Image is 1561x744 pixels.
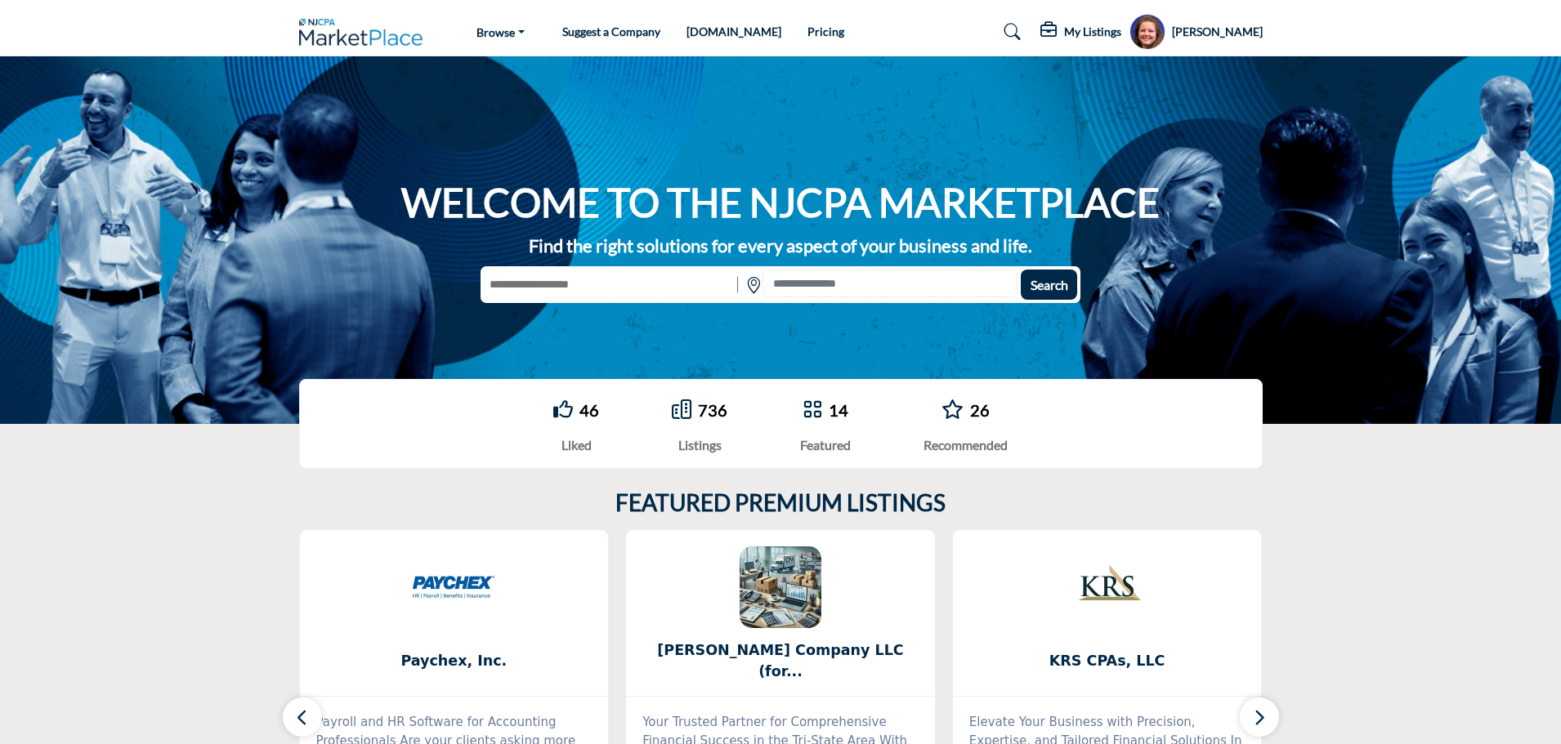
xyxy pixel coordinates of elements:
[1021,270,1077,300] button: Search
[1064,25,1121,39] h5: My Listings
[579,400,599,420] a: 46
[562,25,660,38] a: Suggest a Company
[413,546,494,628] img: Paychex, Inc.
[829,400,848,420] a: 14
[988,19,1031,45] a: Search
[942,399,964,421] a: Go to Recommended
[1129,14,1165,50] button: Show hide supplier dropdown
[300,639,609,683] a: Paychex, Inc.
[1067,546,1148,628] img: KRS CPAs, LLC
[698,400,727,420] a: 736
[324,639,584,683] b: Paychex, Inc.
[553,399,573,419] i: Go to Liked
[626,639,935,683] a: [PERSON_NAME] Company LLC (for...
[740,546,821,628] img: Kinney Company LLC (formerly Jampol Kinney)
[1031,277,1068,292] span: Search
[977,639,1237,683] b: KRS CPAs, LLC
[299,19,432,46] img: Site Logo
[687,25,781,38] a: [DOMAIN_NAME]
[1172,24,1263,40] h5: [PERSON_NAME]
[529,234,1032,256] strong: Find the right solutions for every aspect of your business and life.
[733,270,742,300] img: Rectangle%203585.svg
[803,399,822,421] a: Go to Featured
[401,177,1160,228] h1: WELCOME TO THE NJCPA MARKETPLACE
[977,650,1237,671] span: KRS CPAs, LLC
[924,435,1008,455] div: Recommended
[651,639,910,683] b: Kinney Company LLC (formerly Jampol Kinney)
[800,435,851,455] div: Featured
[324,650,584,671] span: Paychex, Inc.
[807,25,844,38] a: Pricing
[970,400,990,420] a: 26
[615,489,946,517] h2: FEATURED PREMIUM LISTINGS
[1040,22,1121,42] div: My Listings
[553,435,599,455] div: Liked
[672,435,727,455] div: Listings
[465,20,536,43] a: Browse
[953,639,1262,683] a: KRS CPAs, LLC
[651,639,910,683] span: [PERSON_NAME] Company LLC (for...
